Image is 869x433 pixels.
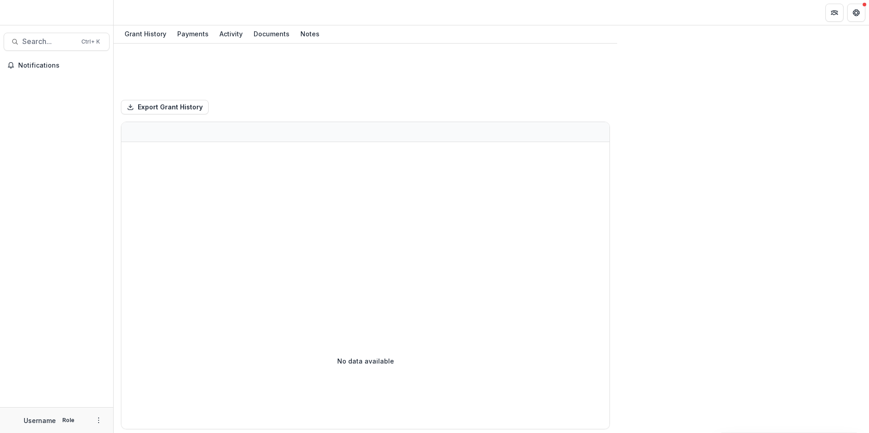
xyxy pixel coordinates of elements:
button: More [93,415,104,426]
div: Activity [216,27,246,40]
div: Payments [174,27,212,40]
div: Notes [297,27,323,40]
div: Documents [250,27,293,40]
button: Export Grant History [121,100,209,114]
div: Ctrl + K [80,37,102,47]
a: Documents [250,25,293,43]
a: Notes [297,25,323,43]
button: Partners [825,4,844,22]
a: Grant History [121,25,170,43]
div: Grant History [121,27,170,40]
button: Search... [4,33,110,51]
span: Notifications [18,62,106,69]
button: Notifications [4,58,110,73]
a: Payments [174,25,212,43]
p: Role [60,416,77,424]
a: Activity [216,25,246,43]
p: No data available [337,356,394,366]
p: Username [24,416,56,425]
span: Search... [22,37,76,46]
button: Get Help [847,4,865,22]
